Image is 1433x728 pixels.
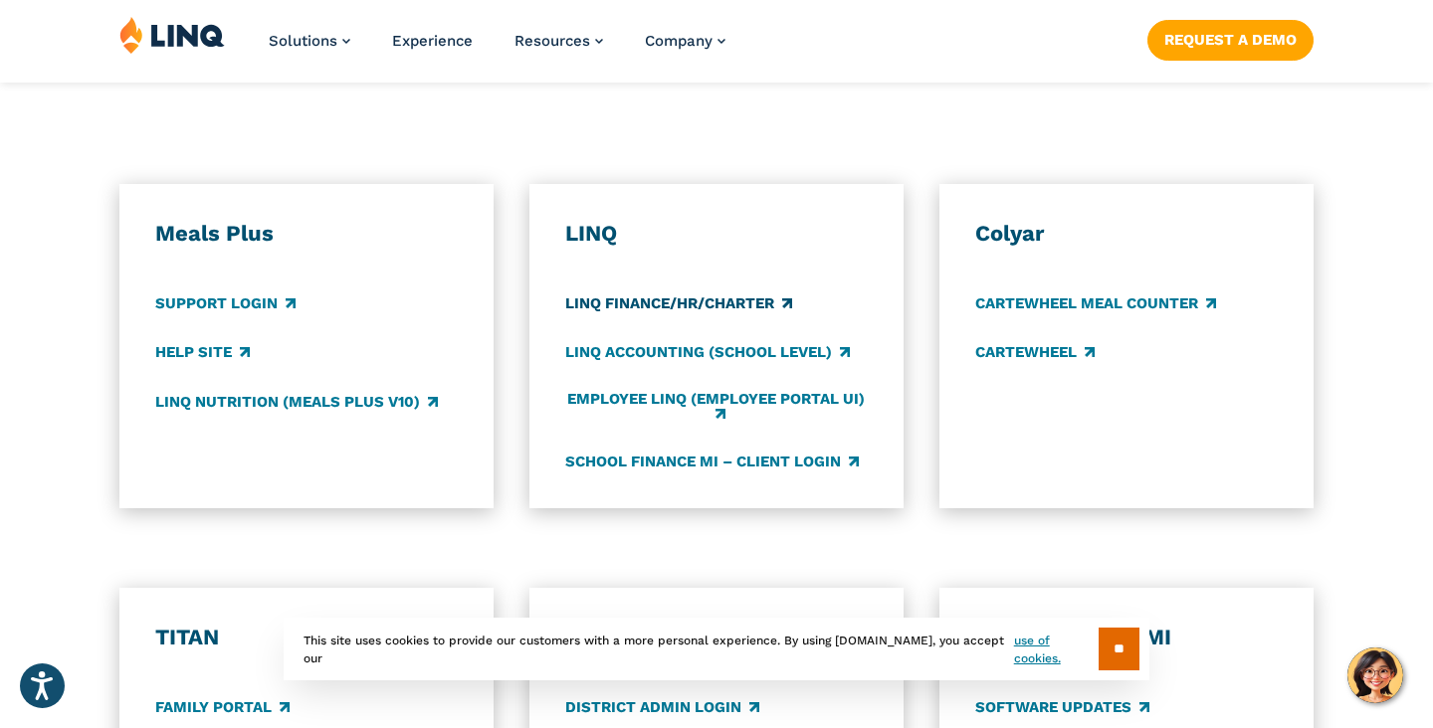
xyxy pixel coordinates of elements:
[155,342,250,364] a: Help Site
[1147,16,1314,60] nav: Button Navigation
[645,32,725,50] a: Company
[565,220,868,248] h3: LINQ
[269,32,350,50] a: Solutions
[565,293,792,315] a: LINQ Finance/HR/Charter
[514,32,590,50] span: Resources
[514,32,603,50] a: Resources
[975,220,1278,248] h3: Colyar
[155,293,296,315] a: Support Login
[1347,647,1403,703] button: Hello, have a question? Let’s chat.
[284,618,1149,680] div: This site uses cookies to provide our customers with a more personal experience. By using [DOMAIN...
[269,16,725,82] nav: Primary Navigation
[155,220,458,248] h3: Meals Plus
[269,32,337,50] span: Solutions
[155,624,458,651] h3: TITAN
[1147,20,1314,60] a: Request a Demo
[155,391,438,413] a: LINQ Nutrition (Meals Plus v10)
[975,293,1216,315] a: CARTEWHEEL Meal Counter
[565,391,868,424] a: Employee LINQ (Employee Portal UI)
[392,32,473,50] a: Experience
[565,451,859,472] a: School Finance MI – Client Login
[645,32,713,50] span: Company
[1014,632,1099,667] a: use of cookies.
[975,342,1095,364] a: CARTEWHEEL
[565,342,850,364] a: LINQ Accounting (school level)
[119,16,225,54] img: LINQ | K‑12 Software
